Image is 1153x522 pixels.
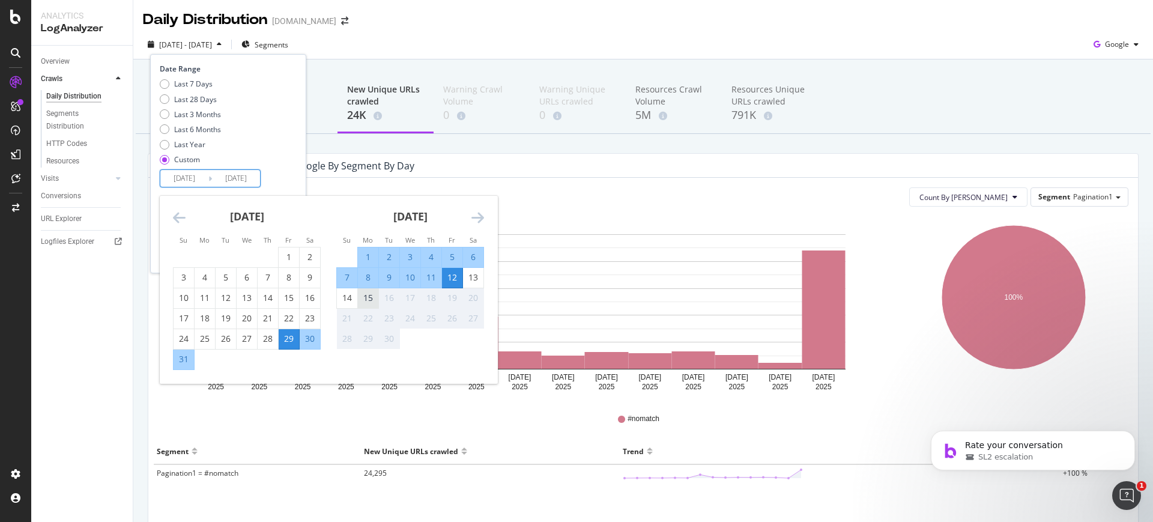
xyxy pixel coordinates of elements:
text: 2025 [468,383,485,391]
td: Not available. Tuesday, September 23, 2025 [379,308,400,329]
a: Conversions [41,190,124,202]
td: Choose Sunday, August 10, 2025 as your check-out date. It’s available. [174,288,195,308]
td: Not available. Monday, September 29, 2025 [358,329,379,349]
div: 22 [279,312,299,324]
div: 25 [195,333,215,345]
text: [DATE] [725,373,748,381]
div: 0 [443,108,520,123]
td: Selected. Thursday, September 11, 2025 [421,267,442,288]
text: 2025 [252,383,268,391]
small: Sa [470,235,477,244]
div: Resources Crawl Volume [635,83,712,108]
div: 28 [258,333,278,345]
div: 26 [442,312,462,324]
a: Overview [41,55,124,68]
small: Tu [385,235,393,244]
div: New Unique URLs crawled [364,442,458,461]
text: 2025 [208,383,224,391]
td: Not available. Sunday, September 21, 2025 [337,308,358,329]
div: Visits [41,172,59,185]
div: 24K [347,108,424,123]
div: 13 [237,292,257,304]
button: [DATE] - [DATE] [143,35,226,54]
span: 24,295 [364,468,387,478]
a: Visits [41,172,112,185]
td: Choose Saturday, August 9, 2025 as your check-out date. It’s available. [300,267,321,288]
div: 6 [463,251,483,263]
div: 15 [358,292,378,304]
div: 30 [300,333,320,345]
text: 2025 [512,383,528,391]
div: arrow-right-arrow-left [341,17,348,25]
td: Choose Wednesday, August 27, 2025 as your check-out date. It’s available. [237,329,258,349]
td: Selected. Sunday, September 7, 2025 [337,267,358,288]
td: Not available. Friday, September 19, 2025 [442,288,463,308]
strong: [DATE] [393,209,428,223]
td: Choose Tuesday, August 26, 2025 as your check-out date. It’s available. [216,329,237,349]
div: 18 [195,312,215,324]
td: Choose Tuesday, August 5, 2025 as your check-out date. It’s available. [216,267,237,288]
td: Selected. Sunday, August 31, 2025 [174,349,195,369]
text: [DATE] [552,373,575,381]
div: 23 [379,312,399,324]
div: 3 [400,251,420,263]
td: Choose Thursday, August 21, 2025 as your check-out date. It’s available. [258,308,279,329]
text: 2025 [295,383,311,391]
span: Segments [255,40,288,50]
div: 20 [463,292,483,304]
div: Warning Crawl Volume [443,83,520,108]
span: Pagination1 [1073,192,1113,202]
td: Selected. Monday, September 1, 2025 [358,247,379,267]
div: 14 [258,292,278,304]
div: 31 [174,353,194,365]
div: 24 [400,312,420,324]
td: Choose Monday, September 15, 2025 as your check-out date. It’s available. [358,288,379,308]
div: 11 [195,292,215,304]
td: Choose Wednesday, August 13, 2025 as your check-out date. It’s available. [237,288,258,308]
small: Th [264,235,271,244]
div: Crawls [41,73,62,85]
strong: [DATE] [230,209,264,223]
td: Choose Friday, August 1, 2025 as your check-out date. It’s available. [279,247,300,267]
div: Segments Distribution [46,108,113,133]
div: 4 [195,272,215,284]
td: Selected. Tuesday, September 2, 2025 [379,247,400,267]
div: Last 28 Days [160,94,221,105]
text: 2025 [338,383,354,391]
small: Mo [363,235,373,244]
td: Selected. Wednesday, September 10, 2025 [400,267,421,288]
td: Choose Saturday, September 13, 2025 as your check-out date. It’s available. [463,267,484,288]
iframe: Intercom live chat [1112,481,1141,510]
td: Not available. Wednesday, September 17, 2025 [400,288,421,308]
div: 17 [174,312,194,324]
div: A chart. [900,216,1127,396]
text: [DATE] [769,373,791,381]
small: Su [343,235,351,244]
div: 1 [358,251,378,263]
div: 5M [635,108,712,123]
text: 2025 [555,383,571,391]
small: Mo [199,235,210,244]
div: New Unique URLs crawled [347,83,424,108]
div: 16 [379,292,399,304]
div: Custom [174,154,200,165]
input: Start Date [160,170,208,187]
div: Last 3 Months [160,109,221,120]
td: Choose Thursday, August 7, 2025 as your check-out date. It’s available. [258,267,279,288]
td: Choose Monday, August 18, 2025 as your check-out date. It’s available. [195,308,216,329]
div: Conversions [41,190,81,202]
td: Not available. Monday, September 22, 2025 [358,308,379,329]
div: 9 [379,272,399,284]
svg: A chart. [158,216,882,396]
div: Calendar [160,196,497,384]
td: Choose Monday, August 4, 2025 as your check-out date. It’s available. [195,267,216,288]
div: 10 [174,292,194,304]
text: [DATE] [812,373,835,381]
td: Choose Friday, August 8, 2025 as your check-out date. It’s available. [279,267,300,288]
td: Not available. Thursday, September 18, 2025 [421,288,442,308]
div: 0 [539,108,616,123]
span: Google [1105,39,1129,49]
